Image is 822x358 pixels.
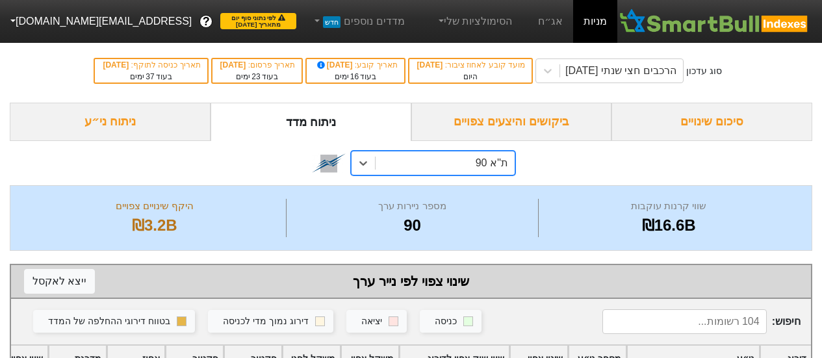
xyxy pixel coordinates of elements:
[313,59,397,71] div: תאריך קובע :
[435,314,457,329] div: כניסה
[611,103,812,141] div: סיכום שינויים
[417,60,445,70] span: [DATE]
[27,199,283,214] div: היקף שינויים צפויים
[411,103,612,141] div: ביקושים והיצעים צפויים
[103,60,131,70] span: [DATE]
[617,8,812,34] img: SmartBull
[220,60,248,70] span: [DATE]
[27,214,283,237] div: ₪3.2B
[219,71,296,83] div: בעוד ימים
[420,310,482,333] button: כניסה
[24,269,95,294] button: ייצא לאקסל
[290,214,535,237] div: 90
[48,314,170,329] div: בטווח דירוגי ההחלפה של המדד
[542,214,795,237] div: ₪16.6B
[313,71,397,83] div: בעוד ימים
[307,8,410,34] a: מדדים נוספיםחדש
[463,72,478,81] span: היום
[602,309,801,334] span: חיפוש :
[312,146,346,180] img: tase link
[33,310,195,333] button: בטווח דירוגי ההחלפה של המדד
[101,71,200,83] div: בעוד ימים
[290,199,535,214] div: מספר ניירות ערך
[203,13,210,31] span: ?
[476,155,508,171] div: ת''א 90
[542,199,795,214] div: שווי קרנות עוקבות
[416,59,525,71] div: מועד קובע לאחוז ציבור :
[24,272,798,291] div: שינוי צפוי לפי נייר ערך
[323,16,340,28] span: חדש
[431,8,518,34] a: הסימולציות שלי
[219,59,296,71] div: תאריך פרסום :
[220,13,296,29] span: לפי נתוני סוף יום מתאריך [DATE]
[208,310,333,333] button: דירוג נמוך מדי לכניסה
[686,64,722,78] div: סוג עדכון
[602,309,767,334] input: 104 רשומות...
[10,103,211,141] div: ניתוח ני״ע
[251,72,260,81] span: 23
[146,72,154,81] span: 37
[565,63,676,79] div: הרכבים חצי שנתי [DATE]
[361,314,382,329] div: יציאה
[101,59,200,71] div: תאריך כניסה לתוקף :
[223,314,309,329] div: דירוג נמוך מדי לכניסה
[346,310,407,333] button: יציאה
[350,72,359,81] span: 16
[211,103,411,141] div: ניתוח מדד
[315,60,355,70] span: [DATE]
